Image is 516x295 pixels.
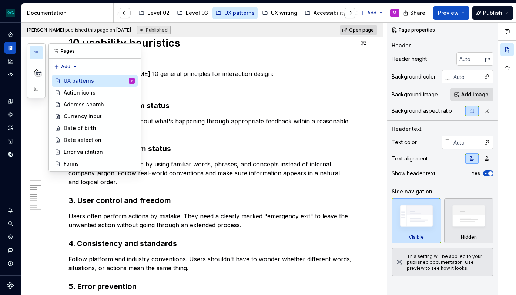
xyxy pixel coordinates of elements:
[68,195,354,206] h3: 3. User control and freedom
[340,25,377,35] a: Open page
[68,160,354,186] p: Speak the users' language by using familiar words, phrases, and concepts instead of internal comp...
[212,7,258,19] a: UX patterns
[438,9,459,17] span: Preview
[4,95,16,107] a: Design tokens
[433,6,469,20] button: Preview
[68,117,354,135] p: Keep the user informed about what's happening through appropriate feedback within a reasonable time.
[4,29,16,40] a: Home
[271,9,297,17] div: UX writing
[4,122,16,134] a: Assets
[52,110,138,122] a: Currency input
[174,7,211,19] a: Level 03
[64,136,101,144] div: Date selection
[49,44,141,59] div: Pages
[450,70,480,83] input: Auto
[392,170,435,177] div: Show header text
[483,9,502,17] span: Publish
[137,26,171,34] div: Published
[472,170,480,176] label: Yes
[392,198,441,243] div: Visible
[392,125,422,133] div: Header text
[52,75,138,170] div: Page tree
[4,218,16,229] button: Search ⌘K
[392,188,432,195] div: Side navigation
[485,56,490,62] p: px
[461,234,477,240] div: Hidden
[409,234,424,240] div: Visible
[131,77,133,84] div: M
[52,62,80,72] button: Add
[392,42,411,49] div: Header
[64,113,102,120] div: Currency input
[358,8,386,18] button: Add
[68,238,354,249] h3: 4. Consistency and standards
[461,91,489,98] span: Add image
[64,77,94,84] div: UX patterns
[472,6,513,20] button: Publish
[450,136,480,149] input: Auto
[393,10,396,16] div: M
[392,107,452,115] div: Background aspect ratio
[392,91,438,98] div: Background image
[456,52,485,66] input: Auto
[135,7,172,19] a: Level 02
[27,27,64,33] span: [PERSON_NAME]
[64,125,96,132] div: Date of birth
[410,9,425,17] span: Share
[407,253,489,271] div: This setting will be applied to your published documentation. Use preview to see how it looks.
[349,27,374,33] span: Open page
[68,100,354,111] h3: 1. Visibility of system status
[61,64,70,70] span: Add
[147,9,170,17] div: Level 02
[27,27,131,33] span: published this page on [DATE]
[7,282,14,289] a: Supernova Logo
[52,146,138,158] a: Error validation
[52,134,138,146] a: Date selection
[4,231,16,243] a: Settings
[52,122,138,134] a: Date of birth
[4,204,16,216] button: Notifications
[4,149,16,160] a: Data sources
[4,135,16,147] a: Storybook stories
[4,109,16,120] a: Components
[52,75,138,87] a: UX patternsM
[64,148,103,156] div: Error validation
[34,71,42,77] span: 57
[52,99,138,110] a: Address search
[68,212,354,229] p: Users often perform actions by mistake. They need a clearly marked "emergency exit" to leave the ...
[68,281,354,292] h3: 5. Error prevention
[68,255,354,272] p: Follow platform and industry conventions. Users shouldn't have to wonder whether different words,...
[367,10,376,16] span: Add
[392,55,427,63] div: Header height
[392,155,428,162] div: Text alignment
[186,9,208,17] div: Level 03
[4,69,16,80] a: Code automation
[4,42,16,54] a: Documentation
[68,36,354,50] h1: 10 usability heuristics
[27,9,110,17] div: Documentation
[224,9,255,17] div: UX patterns
[302,7,349,19] a: Accessibility
[314,9,346,17] div: Accessibility
[392,73,436,80] div: Background color
[399,6,430,20] button: Share
[64,160,79,168] div: Forms
[64,89,96,96] div: Action icons
[68,69,354,78] p: Check out [PERSON_NAME] 10 general principles for interaction design:
[444,198,494,243] div: Hidden
[64,101,104,108] div: Address search
[4,55,16,67] a: Analytics
[4,244,16,256] button: Contact support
